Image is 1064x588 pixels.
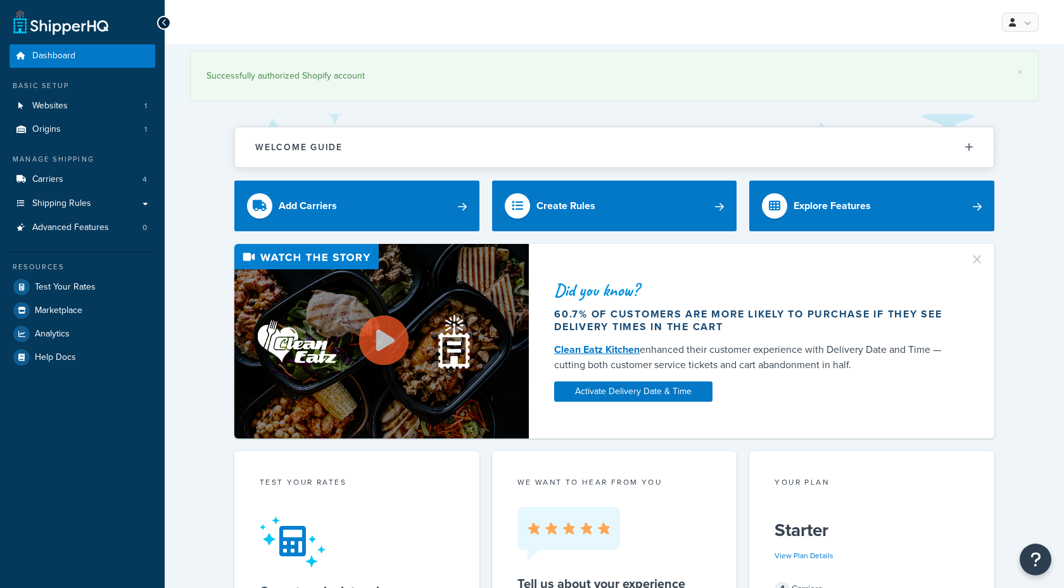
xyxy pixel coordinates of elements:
[554,308,954,333] div: 60.7% of customers are more likely to purchase if they see delivery times in the cart
[554,281,954,299] div: Did you know?
[9,262,155,272] div: Resources
[517,476,712,488] p: we want to hear from you
[255,143,343,152] h2: Welcome Guide
[9,216,155,240] li: Advanced Features
[749,181,994,231] a: Explore Features
[9,94,155,118] li: Websites
[554,342,640,357] a: Clean Eatz Kitchen
[234,181,479,231] a: Add Carriers
[9,168,155,191] a: Carriers4
[35,352,76,363] span: Help Docs
[775,520,969,540] h5: Starter
[9,94,155,118] a: Websites1
[142,222,147,233] span: 0
[32,222,109,233] span: Advanced Features
[9,323,155,345] a: Analytics
[206,67,1022,85] div: Successfully authorized Shopify account
[32,174,63,185] span: Carriers
[9,118,155,141] li: Origins
[260,476,454,491] div: Test your rates
[35,305,82,316] span: Marketplace
[32,101,68,112] span: Websites
[235,127,994,167] button: Welcome Guide
[32,51,75,61] span: Dashboard
[279,197,337,215] div: Add Carriers
[144,101,147,112] span: 1
[9,299,155,322] a: Marketplace
[536,197,595,215] div: Create Rules
[9,192,155,215] a: Shipping Rules
[9,216,155,240] a: Advanced Features0
[32,198,91,209] span: Shipping Rules
[554,381,712,402] a: Activate Delivery Date & Time
[775,476,969,491] div: Your Plan
[9,154,155,165] div: Manage Shipping
[1020,544,1051,575] button: Open Resource Center
[9,168,155,191] li: Carriers
[9,346,155,369] a: Help Docs
[9,80,155,91] div: Basic Setup
[9,44,155,68] a: Dashboard
[9,276,155,298] a: Test Your Rates
[144,124,147,135] span: 1
[35,329,70,340] span: Analytics
[1017,67,1022,77] a: ×
[142,174,147,185] span: 4
[794,197,871,215] div: Explore Features
[32,124,61,135] span: Origins
[492,181,737,231] a: Create Rules
[35,282,96,293] span: Test Your Rates
[234,244,529,438] img: Video thumbnail
[554,342,954,373] div: enhanced their customer experience with Delivery Date and Time — cutting both customer service ti...
[9,118,155,141] a: Origins1
[775,550,833,561] a: View Plan Details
